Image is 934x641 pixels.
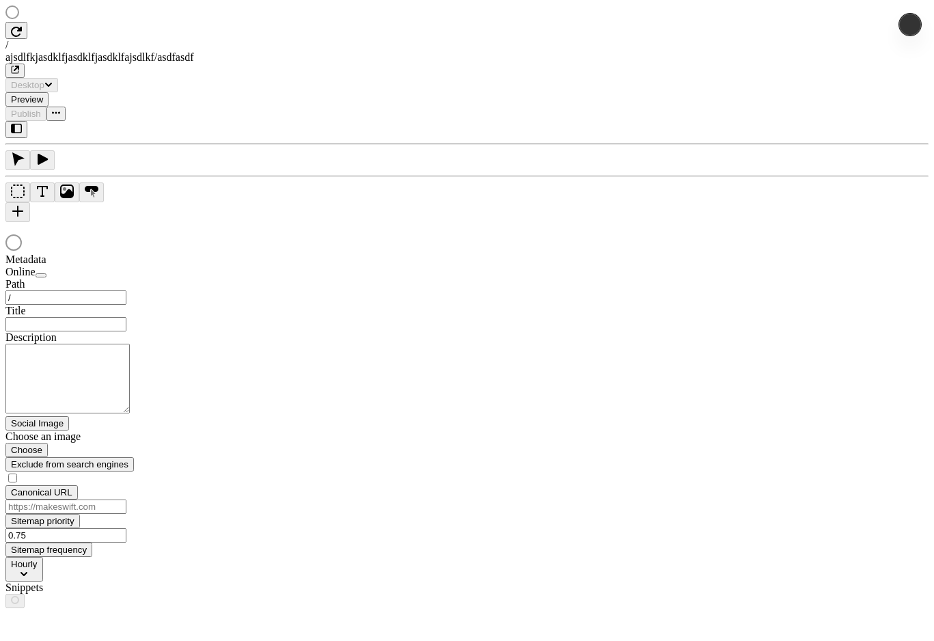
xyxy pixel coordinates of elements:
button: Choose [5,443,48,457]
button: Exclude from search engines [5,457,134,472]
button: Canonical URL [5,485,78,500]
span: Canonical URL [11,487,72,497]
span: Sitemap frequency [11,545,87,555]
span: Hourly [11,559,38,569]
span: Title [5,305,26,316]
div: Choose an image [5,431,169,443]
button: Button [79,182,104,202]
span: Sitemap priority [11,516,74,526]
span: Path [5,278,25,290]
button: Social Image [5,416,69,431]
button: Text [30,182,55,202]
span: Preview [11,94,43,105]
div: ajsdlfkjasdklfjasdklfjasdklfajsdlkf/asdfasdf [5,51,929,64]
span: Choose [11,445,42,455]
span: Desktop [11,80,44,90]
button: Hourly [5,557,43,582]
button: Preview [5,92,49,107]
button: Image [55,182,79,202]
button: Box [5,182,30,202]
span: Publish [11,109,41,119]
button: Desktop [5,78,58,92]
button: Sitemap frequency [5,543,92,557]
input: https://makeswift.com [5,500,126,514]
span: Description [5,331,57,343]
div: Metadata [5,254,169,266]
span: Exclude from search engines [11,459,128,469]
span: Online [5,266,36,277]
div: / [5,39,929,51]
div: Snippets [5,582,169,594]
button: Sitemap priority [5,514,80,528]
button: Publish [5,107,46,121]
span: Social Image [11,418,64,428]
